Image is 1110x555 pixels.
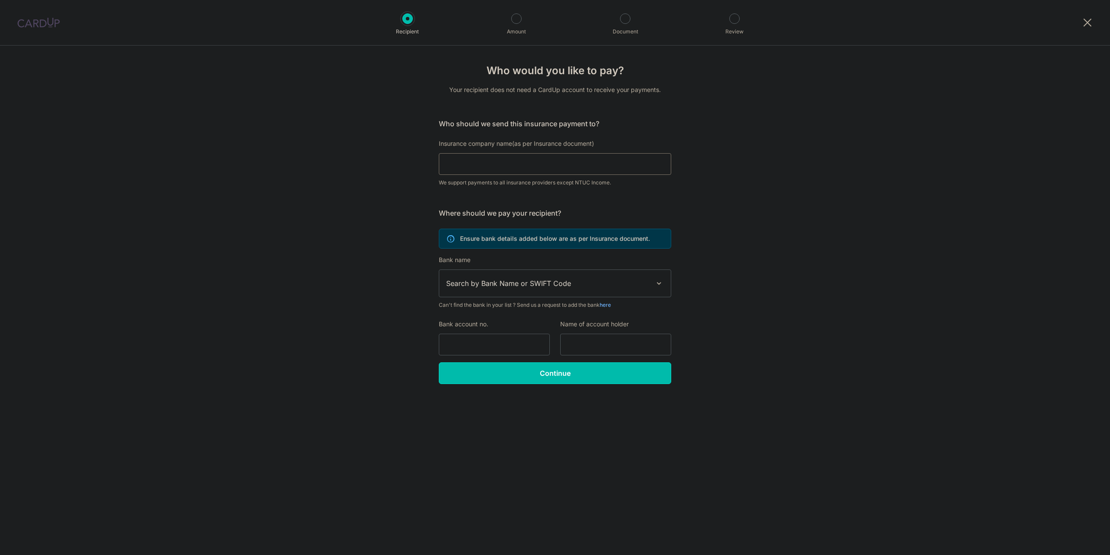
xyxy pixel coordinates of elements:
span: Can't find the bank in your list ? Send us a request to add the bank [439,301,671,309]
label: Name of account holder [560,320,629,328]
p: Document [593,27,657,36]
h4: Who would you like to pay? [439,63,671,79]
div: We support payments to all insurance providers except NTUC Income. [439,178,671,187]
p: Recipient [375,27,440,36]
a: here [600,302,611,308]
p: Amount [484,27,548,36]
input: Continue [439,362,671,384]
span: Search by Bank Name or SWIFT Code [446,278,650,289]
h5: Where should we pay your recipient? [439,208,671,218]
img: CardUp [17,17,60,28]
div: Your recipient does not need a CardUp account to receive your payments. [439,85,671,94]
h5: Who should we send this insurance payment to? [439,118,671,129]
p: Review [702,27,767,36]
label: Bank name [439,256,470,264]
span: Insurance company name(as per Insurance document) [439,140,594,147]
label: Bank account no. [439,320,488,328]
p: Ensure bank details added below are as per Insurance document. [460,234,650,243]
